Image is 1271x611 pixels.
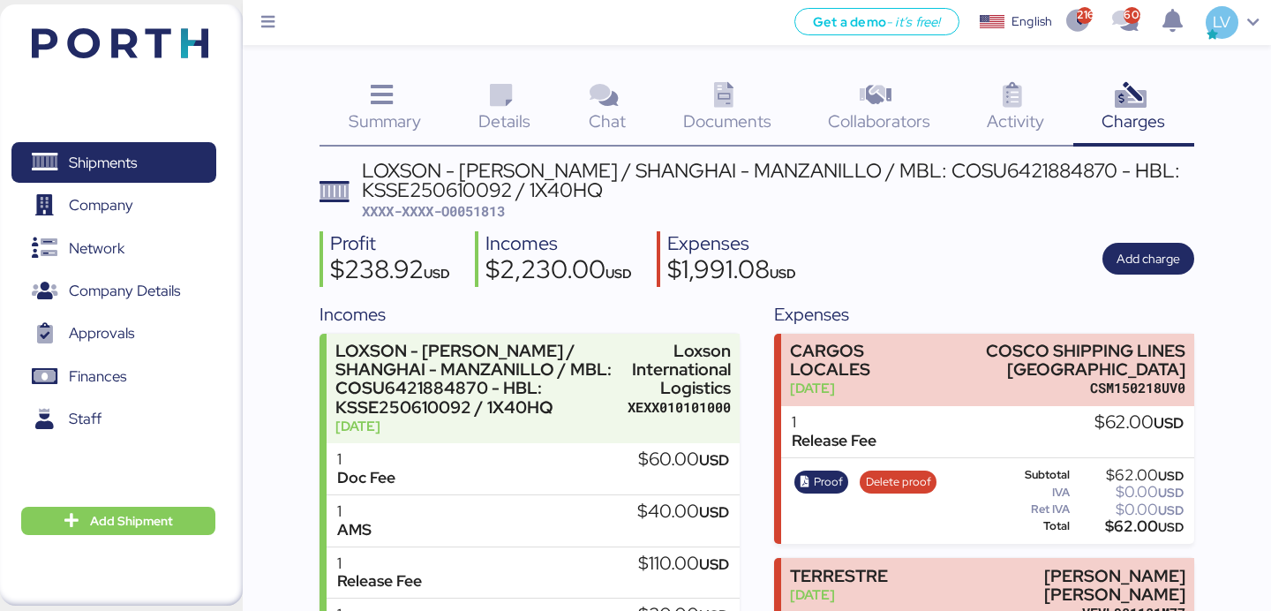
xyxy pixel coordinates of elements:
span: XXXX-XXXX-O0051813 [362,202,505,220]
div: CARGOS LOCALES [790,342,940,379]
div: [DATE] [790,379,940,397]
span: Summary [349,109,421,132]
a: Shipments [11,142,216,183]
div: Release Fee [792,432,876,450]
div: COSCO SHIPPING LINES [GEOGRAPHIC_DATA] [948,342,1185,379]
div: English [1012,12,1052,31]
a: Company [11,185,216,226]
div: $62.00 [1073,469,1184,482]
div: Total [993,520,1070,532]
span: USD [605,265,632,282]
span: Documents [683,109,771,132]
div: 1 [792,413,876,432]
button: Add charge [1102,243,1194,275]
div: CSM150218UV0 [948,379,1185,397]
div: $110.00 [638,554,729,574]
div: Ret IVA [993,503,1070,516]
span: USD [699,554,729,574]
span: Details [478,109,530,132]
span: Company [69,192,133,218]
span: USD [770,265,796,282]
span: Add charge [1117,248,1180,269]
div: $0.00 [1073,486,1184,499]
div: $2,230.00 [485,257,632,287]
div: XEXX010101000 [628,398,731,417]
div: $62.00 [1094,413,1184,433]
div: $62.00 [1073,520,1184,533]
div: LOXSON - [PERSON_NAME] / SHANGHAI - MANZANILLO / MBL: COSU6421884870 - HBL: KSSE250610092 / 1X40HQ [335,342,620,417]
span: Charges [1102,109,1165,132]
div: LOXSON - [PERSON_NAME] / SHANGHAI - MANZANILLO / MBL: COSU6421884870 - HBL: KSSE250610092 / 1X40HQ [362,161,1194,200]
a: Finances [11,357,216,397]
div: $0.00 [1073,503,1184,517]
div: $1,991.08 [667,257,796,287]
span: USD [1158,485,1184,501]
span: Company Details [69,278,180,304]
span: USD [424,265,450,282]
span: USD [699,450,729,470]
span: USD [1158,468,1184,484]
div: [DATE] [790,585,888,604]
div: Expenses [774,301,1193,328]
button: Delete proof [860,471,936,494]
span: Staff [69,406,102,432]
div: [PERSON_NAME] [PERSON_NAME] [948,567,1185,604]
span: USD [1154,413,1184,433]
span: Collaborators [828,109,930,132]
a: Staff [11,399,216,440]
div: $238.92 [330,257,450,287]
div: IVA [993,487,1070,499]
div: Expenses [667,231,796,257]
button: Menu [253,8,283,38]
span: USD [699,502,729,522]
span: Chat [589,109,626,132]
div: 1 [337,502,372,521]
button: Proof [794,471,849,494]
div: Profit [330,231,450,257]
div: Loxson International Logistics [628,342,731,397]
div: $40.00 [637,502,729,522]
div: Doc Fee [337,469,395,487]
span: Finances [69,364,126,389]
span: Add Shipment [90,510,173,532]
span: USD [1158,502,1184,518]
span: USD [1158,519,1184,535]
span: Delete proof [866,472,931,492]
div: Incomes [485,231,632,257]
div: Release Fee [337,572,422,591]
span: Activity [987,109,1044,132]
span: Proof [814,472,843,492]
a: Network [11,228,216,268]
span: LV [1213,11,1230,34]
div: Incomes [320,301,739,328]
div: TERRESTRE [790,567,888,585]
button: Add Shipment [21,507,215,535]
a: Company Details [11,271,216,312]
span: Shipments [69,150,137,176]
div: [DATE] [335,417,620,435]
div: AMS [337,521,372,539]
div: $60.00 [638,450,729,470]
span: Approvals [69,321,134,346]
div: Subtotal [993,469,1070,481]
span: Network [69,236,124,261]
a: Approvals [11,313,216,354]
div: 1 [337,554,422,573]
div: 1 [337,450,395,469]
